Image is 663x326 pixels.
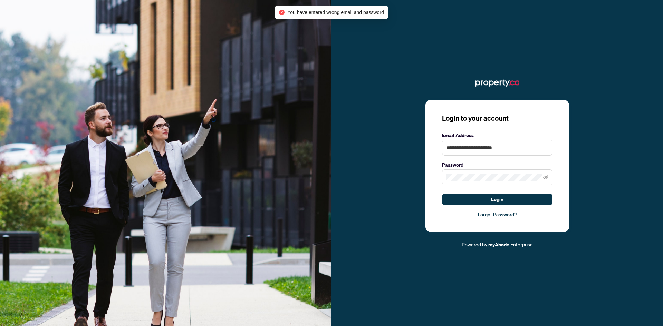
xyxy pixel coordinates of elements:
[442,194,552,205] button: Login
[279,10,285,15] span: close-circle
[287,9,384,16] span: You have entered wrong email and password
[462,241,487,247] span: Powered by
[491,194,503,205] span: Login
[543,175,548,180] span: eye-invisible
[442,113,552,123] h3: Login to your account
[475,78,519,89] img: ma-logo
[442,131,552,139] label: Email Address
[442,161,552,169] label: Password
[510,241,533,247] span: Enterprise
[488,241,509,248] a: myAbode
[442,211,552,218] a: Forgot Password?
